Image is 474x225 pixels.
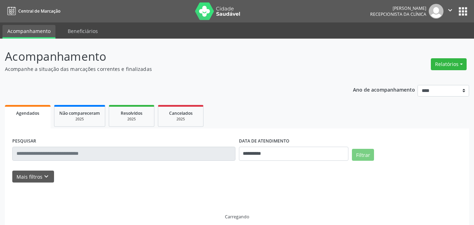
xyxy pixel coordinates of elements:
i:  [446,6,454,14]
div: 2025 [163,117,198,122]
label: PESQUISAR [12,136,36,147]
p: Acompanhamento [5,48,330,65]
span: Central de Marcação [18,8,60,14]
button: Filtrar [352,149,374,161]
span: Resolvidos [121,110,142,116]
button:  [443,4,457,19]
a: Beneficiários [63,25,103,37]
button: apps [457,5,469,18]
p: Acompanhe a situação das marcações correntes e finalizadas [5,65,330,73]
img: img [429,4,443,19]
div: Carregando [225,214,249,220]
div: 2025 [59,117,100,122]
label: DATA DE ATENDIMENTO [239,136,289,147]
span: Não compareceram [59,110,100,116]
span: Agendados [16,110,39,116]
div: 2025 [114,117,149,122]
button: Mais filtroskeyboard_arrow_down [12,171,54,183]
span: Recepcionista da clínica [370,11,426,17]
i: keyboard_arrow_down [42,173,50,180]
button: Relatórios [431,58,467,70]
div: [PERSON_NAME] [370,5,426,11]
a: Acompanhamento [2,25,55,39]
a: Central de Marcação [5,5,60,17]
p: Ano de acompanhamento [353,85,415,94]
span: Cancelados [169,110,193,116]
